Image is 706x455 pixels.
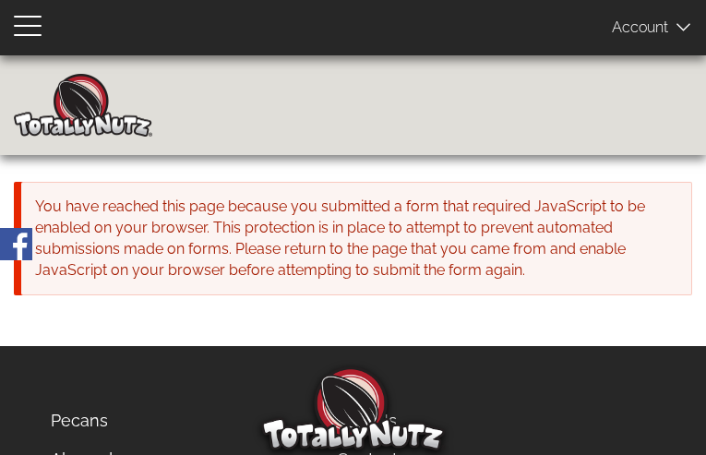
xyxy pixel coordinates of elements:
div: You have reached this page because you submitted a form that required JavaScript to be enabled on... [21,182,692,295]
img: Totally Nutz Logo [261,366,446,450]
img: Home [14,74,152,137]
a: Find Us [323,401,605,440]
a: Pecans [37,401,319,440]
